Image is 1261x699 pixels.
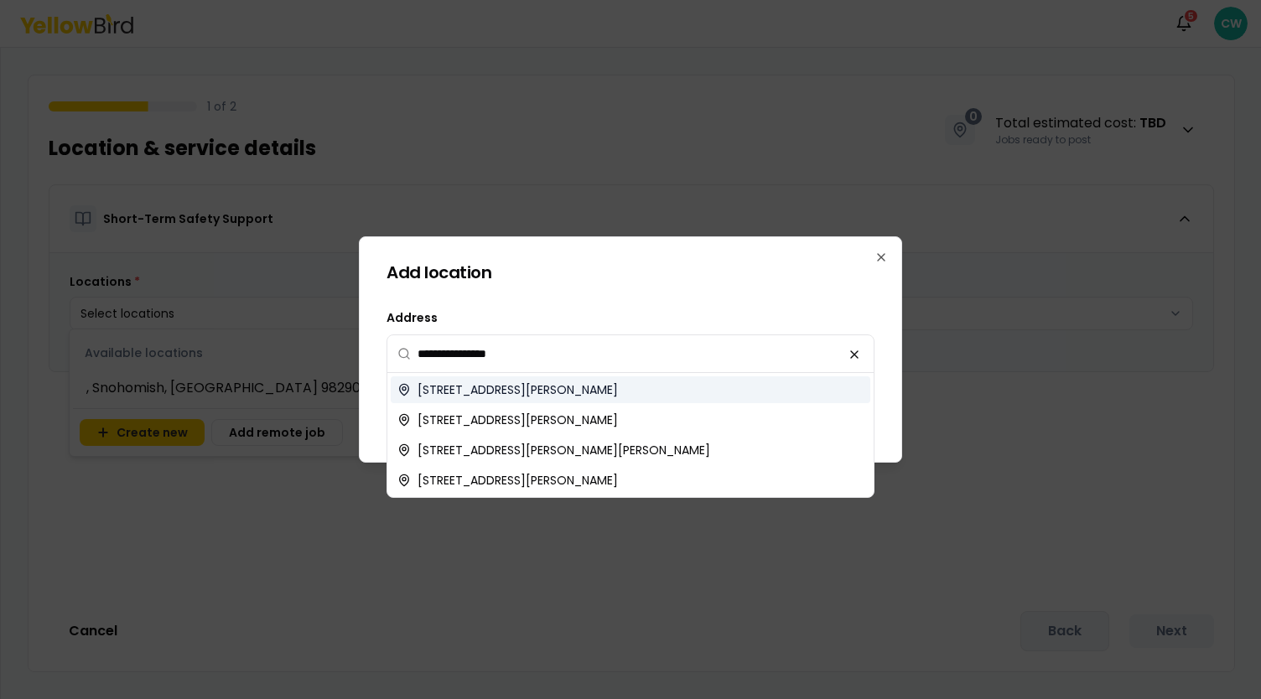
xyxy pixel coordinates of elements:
h2: Add location [387,264,874,281]
label: Address [387,309,438,326]
span: [STREET_ADDRESS][PERSON_NAME][PERSON_NAME] [418,442,710,458]
span: [STREET_ADDRESS][PERSON_NAME] [418,412,618,428]
div: Suggestions [387,373,874,497]
span: [STREET_ADDRESS][PERSON_NAME] [418,381,618,398]
span: [STREET_ADDRESS][PERSON_NAME] [418,472,618,489]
